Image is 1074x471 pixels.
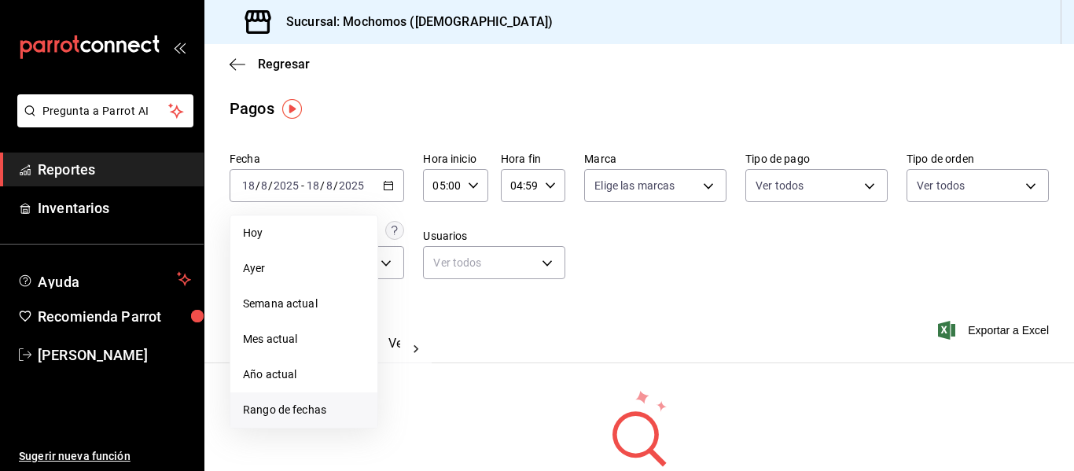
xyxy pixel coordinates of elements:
[38,306,191,327] span: Recomienda Parrot
[241,179,256,192] input: --
[306,179,320,192] input: --
[173,41,186,53] button: open_drawer_menu
[338,179,365,192] input: ----
[282,99,302,119] img: Tooltip marker
[501,153,565,164] label: Hora fin
[38,197,191,219] span: Inventarios
[258,57,310,72] span: Regresar
[243,331,365,348] span: Mes actual
[243,260,365,277] span: Ayer
[268,179,273,192] span: /
[320,179,325,192] span: /
[243,296,365,312] span: Semana actual
[917,178,965,193] span: Ver todos
[243,402,365,418] span: Rango de fechas
[38,159,191,180] span: Reportes
[230,97,274,120] div: Pagos
[230,57,310,72] button: Regresar
[423,246,565,279] div: Ver todos
[17,94,193,127] button: Pregunta a Parrot AI
[243,366,365,383] span: Año actual
[42,103,169,120] span: Pregunta a Parrot AI
[584,153,726,164] label: Marca
[388,336,447,362] button: Ver pagos
[941,321,1049,340] button: Exportar a Excel
[11,114,193,131] a: Pregunta a Parrot AI
[745,153,888,164] label: Tipo de pago
[38,270,171,289] span: Ayuda
[756,178,804,193] span: Ver todos
[256,179,260,192] span: /
[907,153,1049,164] label: Tipo de orden
[423,153,487,164] label: Hora inicio
[326,179,333,192] input: --
[243,225,365,241] span: Hoy
[423,230,565,241] label: Usuarios
[19,448,191,465] span: Sugerir nueva función
[230,153,404,164] label: Fecha
[273,179,300,192] input: ----
[333,179,338,192] span: /
[594,178,675,193] span: Elige las marcas
[260,179,268,192] input: --
[301,179,304,192] span: -
[38,344,191,366] span: [PERSON_NAME]
[274,13,553,31] h3: Sucursal: Mochomos ([DEMOGRAPHIC_DATA])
